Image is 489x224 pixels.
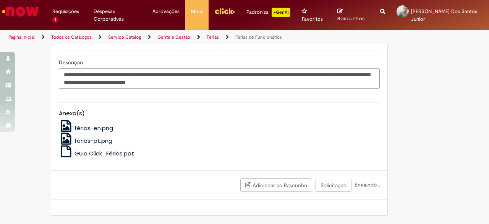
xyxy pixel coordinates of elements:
span: férias-en.png [74,124,113,132]
ul: Trilhas de página [6,30,320,44]
span: Requisições [52,8,79,15]
p: +GenAi [272,8,290,17]
a: férias-pt.png [59,137,113,145]
span: Despesas Corporativas [94,8,141,23]
a: Página inicial [8,34,35,40]
a: Rascunhos [337,8,368,22]
h5: Anexo(s) [59,110,380,117]
span: Guia Click_Férias.ppt [74,149,134,157]
img: click_logo_yellow_360x200.png [214,5,235,17]
a: Gente e Gestão [157,34,190,40]
div: Padroniza [246,8,290,17]
span: Enviando... [353,181,380,188]
a: Guia Click_Férias.ppt [59,149,134,157]
span: 1 [52,16,58,23]
span: Descrição [59,59,84,66]
a: Férias de Funcionários [235,34,282,40]
span: [PERSON_NAME] Dos Santos Junior [411,8,477,22]
span: Rascunhos [337,15,365,22]
span: More [191,8,203,15]
a: Todos os Catálogos [51,34,92,40]
img: ServiceNow [1,4,40,19]
span: férias-pt.png [74,137,112,145]
a: Férias [207,34,219,40]
textarea: Descrição [59,68,380,88]
a: férias-en.png [59,124,113,132]
span: Aprovações [152,8,180,15]
a: Service Catalog [108,34,141,40]
span: Favoritos [302,15,323,23]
